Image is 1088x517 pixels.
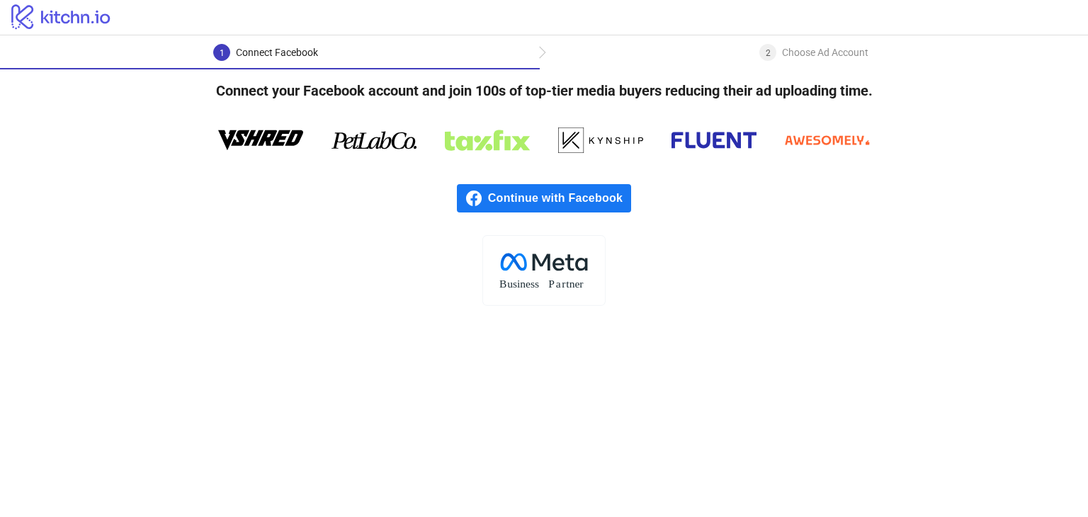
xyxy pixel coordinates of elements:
span: 2 [766,48,771,58]
div: Choose Ad Account [782,44,868,61]
span: 1 [220,48,225,58]
a: Continue with Facebook [457,184,631,212]
tspan: r [562,278,566,290]
tspan: a [556,278,561,290]
tspan: P [548,278,555,290]
tspan: B [499,278,506,290]
div: Connect Facebook [236,44,318,61]
h4: Connect your Facebook account and join 100s of top-tier media buyers reducing their ad uploading ... [193,69,895,112]
span: Continue with Facebook [488,184,631,212]
tspan: usiness [507,278,539,290]
tspan: tner [566,278,584,290]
